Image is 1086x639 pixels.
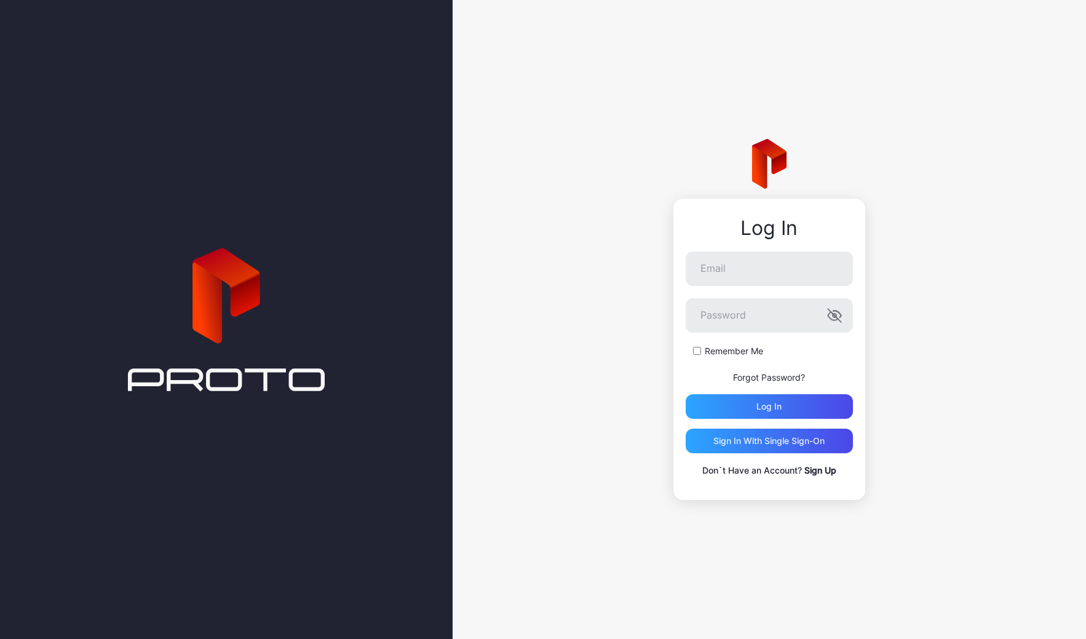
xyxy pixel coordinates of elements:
[686,217,853,239] div: Log In
[686,463,853,478] p: Don`t Have an Account?
[686,252,853,286] input: Email
[686,429,853,453] button: Sign in With Single Sign-On
[733,372,805,383] a: Forgot Password?
[756,402,782,411] div: Log in
[713,436,825,446] div: Sign in With Single Sign-On
[705,345,763,357] label: Remember Me
[686,394,853,419] button: Log in
[827,308,842,323] button: Password
[804,465,836,475] a: Sign Up
[686,298,853,333] input: Password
